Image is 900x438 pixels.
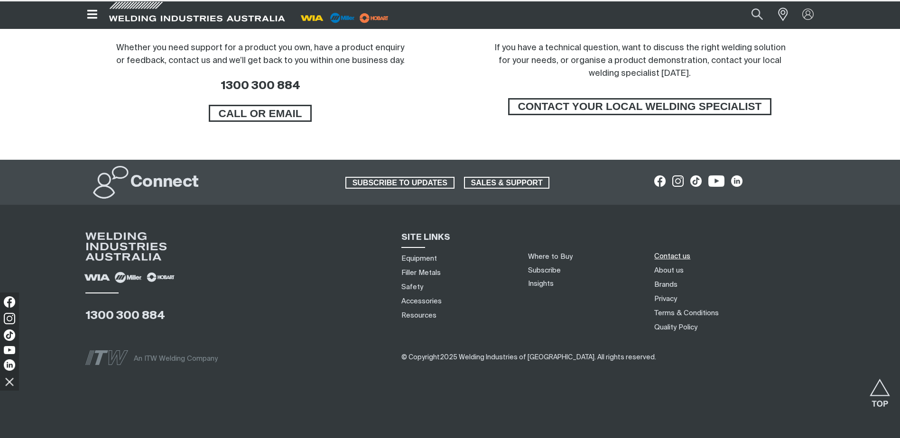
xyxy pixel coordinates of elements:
[221,80,300,91] a: 1300 300 884
[357,14,391,21] a: miller
[401,282,423,292] a: Safety
[528,280,554,287] a: Insights
[398,251,517,322] nav: Sitemap
[654,265,684,275] a: About us
[401,268,441,278] a: Filler Metals
[741,4,773,25] button: Search products
[4,359,15,371] img: LinkedIn
[401,233,450,242] span: SITE LINKS
[651,249,833,334] nav: Footer
[346,177,454,189] span: SUBSCRIBE TO UPDATES
[401,310,436,320] a: Resources
[210,105,311,122] span: CALL OR EMAIL
[85,310,165,321] a: 1300 300 884
[401,296,442,306] a: Accessories
[494,44,786,78] span: If you have a technical question, want to discuss the right welding solution for your needs, or o...
[345,177,455,189] a: SUBSCRIBE TO UPDATES
[4,313,15,324] img: Instagram
[465,177,549,189] span: SALES & SUPPORT
[1,374,18,390] img: hide socials
[508,98,772,115] a: CONTACT YOUR LOCAL WELDING SPECIALIST
[134,355,218,362] span: An ITW Welding Company
[4,346,15,354] img: YouTube
[4,296,15,308] img: Facebook
[528,267,561,274] a: Subscribe
[464,177,550,189] a: SALES & SUPPORT
[401,254,437,264] a: Equipment
[654,294,677,304] a: Privacy
[357,11,391,25] img: miller
[654,280,677,290] a: Brands
[729,4,773,25] input: Product name or item number...
[209,105,312,122] a: CALL OR EMAIL
[654,322,697,332] a: Quality Policy
[528,253,573,260] a: Where to Buy
[401,354,656,361] span: ​​​​​​​​​​​​​​​​​​ ​​​​​​
[401,354,656,361] span: © Copyright 2025 Welding Industries of [GEOGRAPHIC_DATA] . All rights reserved.
[654,308,719,318] a: Terms & Conditions
[869,379,891,400] button: Scroll to top
[510,98,770,115] span: CONTACT YOUR LOCAL WELDING SPECIALIST
[130,172,199,193] h2: Connect
[116,44,405,65] span: Whether you need support for a product you own, have a product enquiry or feedback, contact us an...
[654,251,690,261] a: Contact us
[4,329,15,341] img: TikTok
